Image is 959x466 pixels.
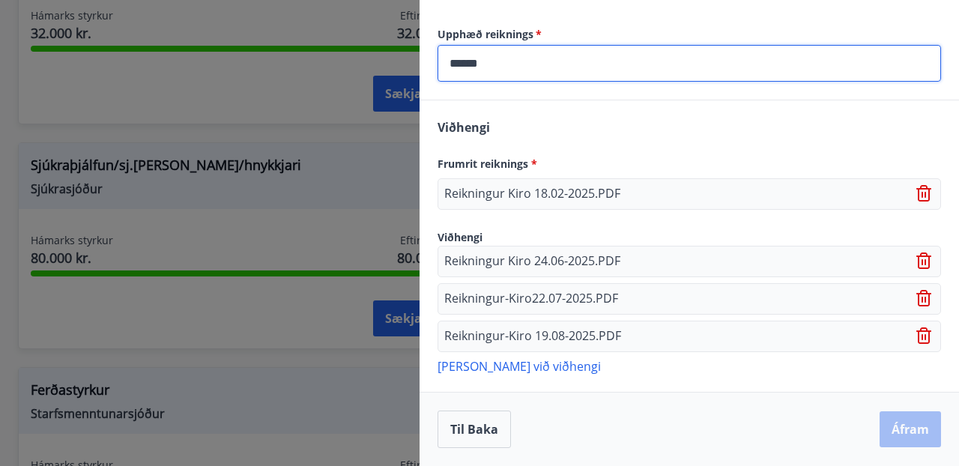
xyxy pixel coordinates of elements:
span: Frumrit reiknings [438,157,537,171]
p: Reikningur-Kiro22.07-2025.PDF [444,290,618,308]
p: Reikningur Kiro 24.06-2025.PDF [444,252,620,270]
span: Viðhengi [438,230,482,244]
span: Viðhengi [438,119,490,136]
p: Reikningur Kiro 18.02-2025.PDF [444,185,620,203]
p: [PERSON_NAME] við viðhengi [438,358,941,373]
label: Upphæð reiknings [438,27,941,42]
div: Upphæð reiknings [438,45,941,82]
button: Til baka [438,411,511,448]
p: Reikningur-Kiro 19.08-2025.PDF [444,327,621,345]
